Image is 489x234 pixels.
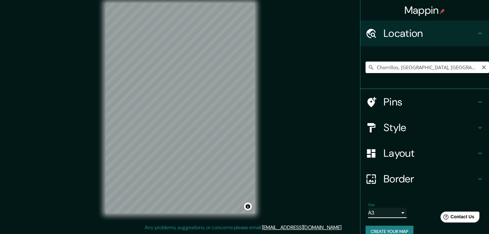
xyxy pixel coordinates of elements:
h4: Location [384,27,476,40]
button: Clear [481,64,486,70]
div: Pins [360,89,489,115]
img: pin-icon.png [440,9,445,14]
a: [EMAIL_ADDRESS][DOMAIN_NAME] [262,224,341,231]
div: . [343,224,345,231]
iframe: Help widget launcher [432,209,482,227]
h4: Border [384,172,476,185]
div: A3 [368,208,407,218]
div: Style [360,115,489,140]
label: Size [368,202,375,208]
h4: Layout [384,147,476,160]
div: Location [360,21,489,46]
p: Any problems, suggestions, or concerns please email . [145,224,342,231]
div: Layout [360,140,489,166]
h4: Mappin [404,4,445,17]
h4: Style [384,121,476,134]
h4: Pins [384,96,476,108]
button: Toggle attribution [244,203,252,210]
canvas: Map [105,3,255,213]
div: Border [360,166,489,192]
input: Pick your city or area [366,62,489,73]
div: . [342,224,343,231]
